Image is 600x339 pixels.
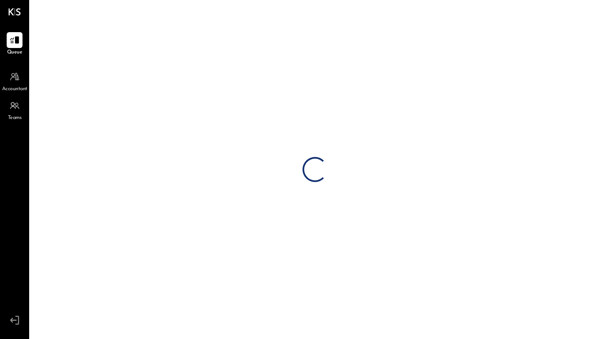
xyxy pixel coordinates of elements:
span: Accountant [2,86,27,93]
span: Teams [8,114,22,122]
a: Queue [0,32,29,56]
a: Teams [0,98,29,122]
span: Queue [7,49,22,56]
a: Accountant [0,69,29,93]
